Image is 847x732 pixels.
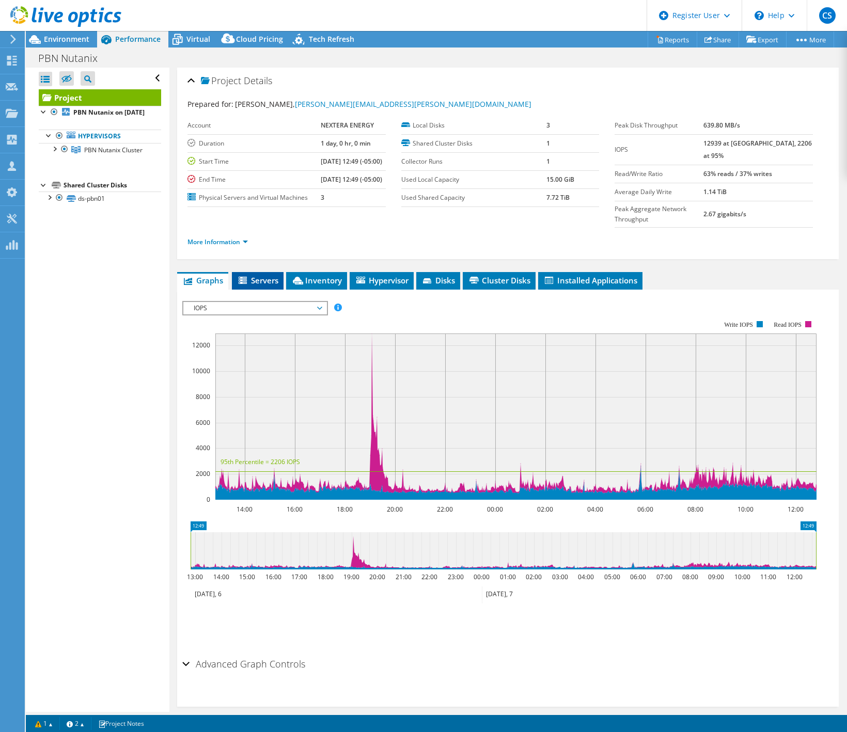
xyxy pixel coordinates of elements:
a: Hypervisors [39,130,161,143]
b: [DATE] 12:49 (-05:00) [321,157,382,166]
text: 19:00 [344,572,360,581]
a: Project Notes [91,717,151,730]
span: Cluster Disks [468,275,530,285]
b: PBN Nutanix on [DATE] [73,108,145,117]
a: Reports [648,31,697,47]
b: 7.72 TiB [546,193,570,202]
h2: Advanced Graph Controls [182,654,305,674]
text: 21:00 [396,572,412,581]
text: 0 [207,495,210,504]
text: 17:00 [292,572,308,581]
b: 3 [546,121,550,130]
div: Shared Cluster Disks [64,179,161,192]
label: Shared Cluster Disks [401,138,546,149]
label: Start Time [187,156,320,167]
span: PBN Nutanix Cluster [84,146,143,154]
b: NEXTERA ENERGY [321,121,374,130]
b: 1 [546,139,550,148]
text: 18:00 [318,572,334,581]
a: PBN Nutanix on [DATE] [39,106,161,119]
a: [PERSON_NAME][EMAIL_ADDRESS][PERSON_NAME][DOMAIN_NAME] [295,99,531,109]
span: Performance [115,34,161,44]
span: Details [244,74,272,87]
span: Graphs [182,275,223,285]
text: 18:00 [337,505,353,514]
text: 06:00 [631,572,647,581]
label: Peak Disk Throughput [615,120,703,131]
a: More Information [187,237,248,246]
text: 04:00 [588,505,604,514]
text: 13:00 [187,572,203,581]
span: Project [201,76,241,86]
text: 04:00 [578,572,594,581]
text: 20:00 [387,505,403,514]
text: 10:00 [738,505,754,514]
label: End Time [187,174,320,185]
text: 08:00 [688,505,704,514]
span: Environment [44,34,89,44]
text: 07:00 [657,572,673,581]
b: 12939 at [GEOGRAPHIC_DATA], 2206 at 95% [703,139,812,160]
text: 02:00 [526,572,542,581]
text: 23:00 [448,572,464,581]
text: 95th Percentile = 2206 IOPS [221,457,300,466]
text: 06:00 [638,505,654,514]
a: Export [739,31,787,47]
b: 1.14 TiB [703,187,727,196]
text: 8000 [196,392,210,401]
label: Collector Runs [401,156,546,167]
text: 10000 [192,367,210,375]
text: 12000 [192,341,210,349]
text: 09:00 [709,572,725,581]
a: PBN Nutanix Cluster [39,143,161,156]
span: Tech Refresh [309,34,354,44]
label: Duration [187,138,320,149]
text: 22:00 [437,505,453,514]
span: Cloud Pricing [236,34,283,44]
span: Disks [421,275,455,285]
label: IOPS [615,145,703,155]
span: Installed Applications [543,275,637,285]
label: Average Daily Write [615,187,703,197]
span: Hypervisor [355,275,409,285]
span: Virtual [186,34,210,44]
text: 2000 [196,469,210,478]
b: 639.80 MB/s [703,121,740,130]
b: 3 [321,193,324,202]
label: Peak Aggregate Network Throughput [615,204,703,225]
b: [DATE] 12:49 (-05:00) [321,175,382,184]
label: Read/Write Ratio [615,169,703,179]
text: 11:00 [761,572,777,581]
text: Read IOPS [774,321,802,328]
text: 14:00 [237,505,253,514]
span: IOPS [189,302,321,314]
svg: \n [755,11,764,20]
a: Project [39,89,161,106]
span: [PERSON_NAME], [235,99,531,109]
a: Share [697,31,739,47]
text: 15:00 [240,572,256,581]
label: Used Local Capacity [401,174,546,185]
a: 1 [28,717,60,730]
text: 10:00 [735,572,751,581]
text: 16:00 [266,572,282,581]
text: 03:00 [553,572,569,581]
text: 16:00 [287,505,303,514]
text: 22:00 [422,572,438,581]
label: Local Disks [401,120,546,131]
h1: PBN Nutanix [34,53,114,64]
a: 2 [59,717,91,730]
text: 08:00 [683,572,699,581]
text: 20:00 [370,572,386,581]
b: 1 day, 0 hr, 0 min [321,139,371,148]
text: 00:00 [488,505,504,514]
span: CS [819,7,836,24]
b: 15.00 GiB [546,175,574,184]
label: Account [187,120,320,131]
text: Write IOPS [724,321,753,328]
text: 05:00 [605,572,621,581]
a: More [786,31,834,47]
text: 14:00 [214,572,230,581]
text: 01:00 [500,572,516,581]
text: 02:00 [538,505,554,514]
